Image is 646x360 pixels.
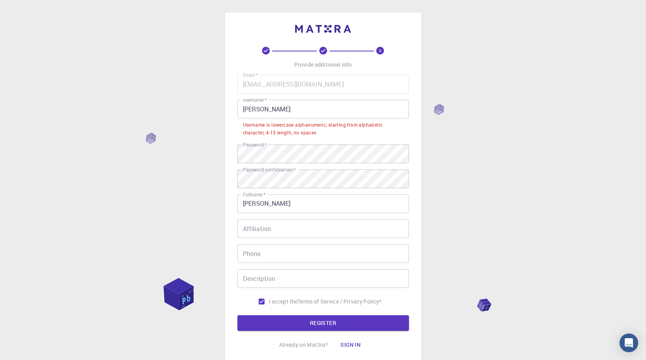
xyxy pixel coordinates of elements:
[379,48,381,53] text: 3
[297,298,381,305] p: Terms of Service / Privacy Policy *
[269,298,298,305] span: I accept the
[334,337,367,353] button: Sign in
[243,191,265,198] label: Fullname
[279,341,328,349] p: Already on Mat3ra?
[237,315,409,331] button: REGISTER
[243,97,267,103] label: username
[243,166,296,173] label: Password confirmation
[243,72,258,78] label: Email
[619,334,638,352] div: Open Intercom Messenger
[243,141,267,148] label: Password
[297,298,381,305] a: Terms of Service / Privacy Policy*
[294,61,352,69] p: Provide additional info
[243,121,404,137] div: Username is lowercase alphanumeric, starting from alphabetic character, 4-15 length, no spaces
